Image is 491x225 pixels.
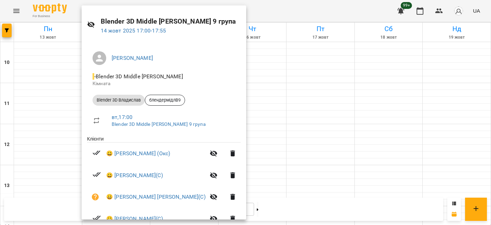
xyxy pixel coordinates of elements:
svg: Візит сплачено [93,214,101,222]
h6: Blender 3D Middle [PERSON_NAME] 9 група [101,16,241,27]
a: 😀 [PERSON_NAME] (Окс) [106,149,170,158]
a: 😀 [PERSON_NAME](С) [106,171,163,180]
span: блендермідлВ9 [145,97,185,103]
a: 😀 [PERSON_NAME](С) [106,215,163,223]
a: 14 жовт 2025 17:00-17:55 [101,27,166,34]
button: Візит ще не сплачено. Додати оплату? [87,189,103,205]
a: Blender 3D Middle [PERSON_NAME] 9 група [112,121,206,127]
svg: Візит сплачено [93,149,101,157]
span: - Blender 3D Middle [PERSON_NAME] [93,73,184,80]
a: [PERSON_NAME] [112,55,153,61]
p: Кімната [93,80,235,87]
svg: Візит сплачено [93,170,101,178]
span: Blender 3D Владислав [93,97,145,103]
a: 😀 [PERSON_NAME] [PERSON_NAME](С) [106,193,206,201]
div: блендермідлВ9 [145,95,185,106]
a: вт , 17:00 [112,114,132,120]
